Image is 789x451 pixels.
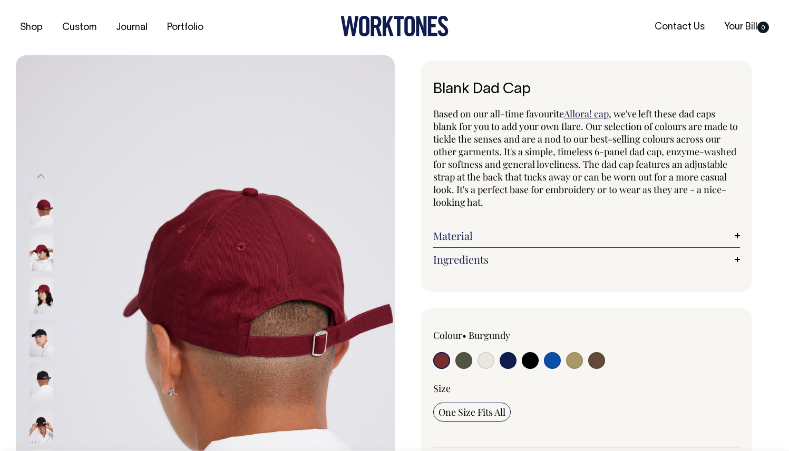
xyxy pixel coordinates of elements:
[30,277,53,314] img: burgundy
[650,18,709,36] a: Contact Us
[30,191,53,228] img: burgundy
[33,164,49,188] button: Previous
[58,19,101,36] a: Custom
[433,403,511,422] input: One Size Fits All
[30,364,53,400] img: black
[30,407,53,444] img: black
[439,406,505,418] span: One Size Fits All
[30,320,53,357] img: black
[462,329,466,342] span: •
[433,82,741,98] h1: Blank Dad Cap
[112,19,152,36] a: Journal
[433,253,741,266] a: Ingredients
[469,329,510,342] label: Burgundy
[30,234,53,271] img: burgundy
[433,107,738,208] span: , we've left these dad caps blank for you to add your own flare. Our selection of colours are mad...
[163,19,208,36] a: Portfolio
[433,229,741,242] a: Material
[757,22,769,33] span: 0
[16,19,47,36] a: Shop
[433,329,556,342] div: Colour
[433,107,564,120] span: Based on our all-time favourite
[433,382,741,395] div: Size
[720,18,773,36] a: Your Bill0
[564,107,609,120] a: Allora! cap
